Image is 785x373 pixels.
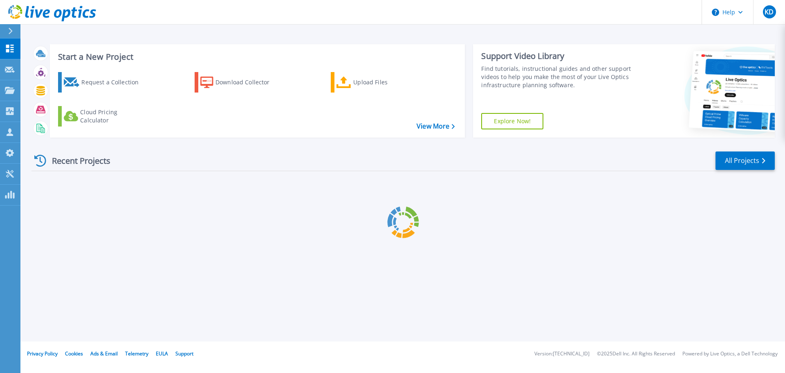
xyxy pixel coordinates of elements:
a: All Projects [715,151,775,170]
a: Cookies [65,350,83,357]
a: Explore Now! [481,113,543,129]
div: Support Video Library [481,51,635,61]
a: Ads & Email [90,350,118,357]
a: Telemetry [125,350,148,357]
a: Upload Files [331,72,422,93]
div: Recent Projects [31,151,121,171]
li: © 2025 Dell Inc. All Rights Reserved [597,351,675,357]
a: Download Collector [195,72,286,93]
div: Find tutorials, instructional guides and other support videos to help you make the most of your L... [481,65,635,89]
a: Request a Collection [58,72,149,93]
li: Powered by Live Optics, a Dell Technology [682,351,778,357]
div: Cloud Pricing Calculator [80,108,146,124]
a: View More [417,122,455,130]
h3: Start a New Project [58,52,455,61]
span: KD [765,9,774,15]
a: EULA [156,350,168,357]
div: Download Collector [215,74,281,90]
div: Request a Collection [81,74,147,90]
div: Upload Files [353,74,419,90]
a: Privacy Policy [27,350,58,357]
li: Version: [TECHNICAL_ID] [534,351,590,357]
a: Cloud Pricing Calculator [58,106,149,127]
a: Support [175,350,193,357]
